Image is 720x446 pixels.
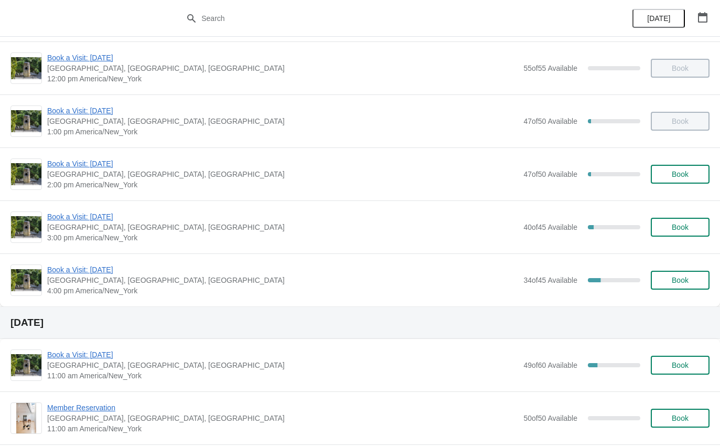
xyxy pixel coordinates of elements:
[647,14,670,23] span: [DATE]
[47,105,518,116] span: Book a Visit: [DATE]
[11,57,41,79] img: Book a Visit: August 2025 | The Noguchi Museum, 33rd Road, Queens, NY, USA | 12:00 pm America/New...
[523,361,577,369] span: 49 of 60 Available
[11,354,41,376] img: Book a Visit: August 2025 | The Noguchi Museum, 33rd Road, Queens, NY, USA | 11:00 am America/New...
[47,211,518,222] span: Book a Visit: [DATE]
[47,232,518,243] span: 3:00 pm America/New_York
[47,222,518,232] span: [GEOGRAPHIC_DATA], [GEOGRAPHIC_DATA], [GEOGRAPHIC_DATA]
[47,158,518,169] span: Book a Visit: [DATE]
[672,361,689,369] span: Book
[47,349,518,360] span: Book a Visit: [DATE]
[47,370,518,381] span: 11:00 am America/New_York
[11,269,41,291] img: Book a Visit: August 2025 | The Noguchi Museum, 33rd Road, Queens, NY, USA | 4:00 pm America/New_...
[651,271,710,290] button: Book
[47,285,518,296] span: 4:00 pm America/New_York
[47,275,518,285] span: [GEOGRAPHIC_DATA], [GEOGRAPHIC_DATA], [GEOGRAPHIC_DATA]
[11,216,41,238] img: Book a Visit: August 2025 | The Noguchi Museum, 33rd Road, Queens, NY, USA | 3:00 pm America/New_...
[523,223,577,231] span: 40 of 45 Available
[47,63,518,73] span: [GEOGRAPHIC_DATA], [GEOGRAPHIC_DATA], [GEOGRAPHIC_DATA]
[651,356,710,375] button: Book
[651,218,710,237] button: Book
[47,264,518,275] span: Book a Visit: [DATE]
[47,116,518,126] span: [GEOGRAPHIC_DATA], [GEOGRAPHIC_DATA], [GEOGRAPHIC_DATA]
[11,110,41,132] img: Book a Visit: August 2025 | The Noguchi Museum, 33rd Road, Queens, NY, USA | 1:00 pm America/New_...
[523,117,577,125] span: 47 of 50 Available
[651,165,710,184] button: Book
[651,409,710,428] button: Book
[523,64,577,72] span: 55 of 55 Available
[523,276,577,284] span: 34 of 45 Available
[10,317,710,328] h2: [DATE]
[523,170,577,178] span: 47 of 50 Available
[47,169,518,179] span: [GEOGRAPHIC_DATA], [GEOGRAPHIC_DATA], [GEOGRAPHIC_DATA]
[47,52,518,63] span: Book a Visit: [DATE]
[11,163,41,185] img: Book a Visit: August 2025 | The Noguchi Museum, 33rd Road, Queens, NY, USA | 2:00 pm America/New_...
[47,360,518,370] span: [GEOGRAPHIC_DATA], [GEOGRAPHIC_DATA], [GEOGRAPHIC_DATA]
[672,170,689,178] span: Book
[47,402,518,413] span: Member Reservation
[672,223,689,231] span: Book
[47,179,518,190] span: 2:00 pm America/New_York
[672,276,689,284] span: Book
[523,414,577,422] span: 50 of 50 Available
[47,413,518,423] span: [GEOGRAPHIC_DATA], [GEOGRAPHIC_DATA], [GEOGRAPHIC_DATA]
[632,9,685,28] button: [DATE]
[47,126,518,137] span: 1:00 pm America/New_York
[47,423,518,434] span: 11:00 am America/New_York
[672,414,689,422] span: Book
[16,403,37,433] img: Member Reservation | The Noguchi Museum, 33rd Road, Queens, NY, USA | 11:00 am America/New_York
[47,73,518,84] span: 12:00 pm America/New_York
[201,9,540,28] input: Search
